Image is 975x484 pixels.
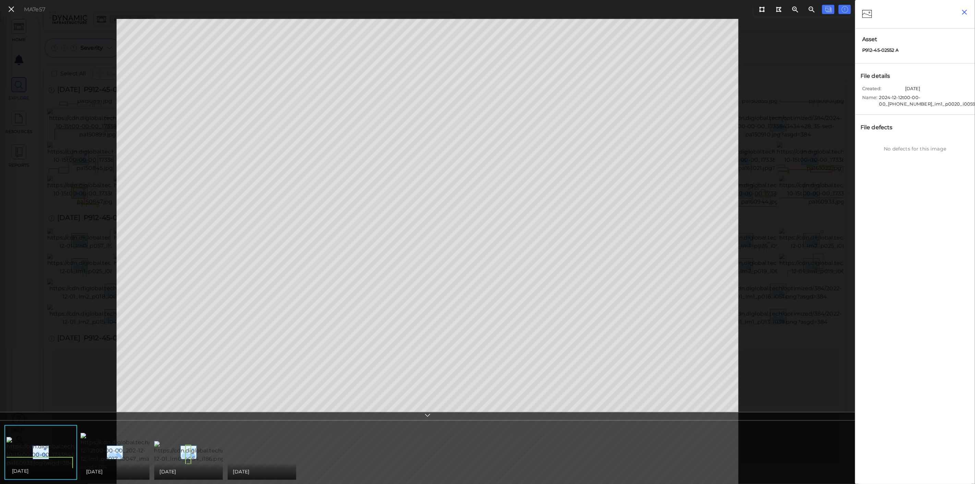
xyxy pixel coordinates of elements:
[859,145,972,153] div: No defects for this image
[905,85,920,94] span: [DATE]
[160,468,176,476] span: [DATE]
[862,47,899,54] span: P912-45-02552 A
[946,453,970,479] iframe: Chat
[862,35,968,44] span: Asset
[862,85,903,94] span: Created:
[24,5,45,14] div: MA7e57
[7,437,132,467] img: https://cdn.diglobal.tech/width210/384/2024-10-15t00-00-00_1733843434419_11-sed-pa160933.jpg?asgd...
[12,467,28,475] span: [DATE]
[859,70,899,82] div: File details
[81,433,206,471] img: https://cdn.diglobal.tech/width210/384/2024-12-12t00-00-00_202-12-12_im1_p0017_i0047_image_index_...
[86,468,103,476] span: [DATE]
[233,468,250,476] span: [DATE]
[859,122,902,133] div: File defects
[862,94,878,103] span: Name:
[154,441,279,463] img: https://cdn.diglobal.tech/width210/384/2022-12-01_Im0_p054_i186.png?asgd=384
